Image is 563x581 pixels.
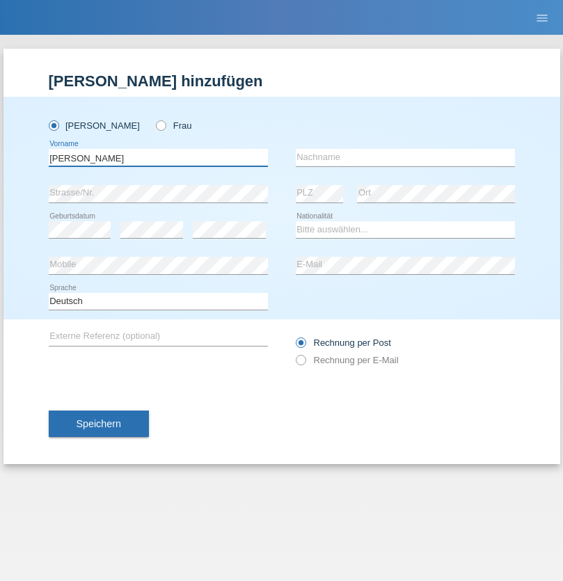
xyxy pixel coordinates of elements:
label: Rechnung per E-Mail [296,355,399,365]
input: [PERSON_NAME] [49,120,58,129]
h1: [PERSON_NAME] hinzufügen [49,72,515,90]
i: menu [535,11,549,25]
label: Rechnung per Post [296,337,391,348]
input: Frau [156,120,165,129]
span: Speichern [77,418,121,429]
label: [PERSON_NAME] [49,120,140,131]
a: menu [528,13,556,22]
button: Speichern [49,411,149,437]
label: Frau [156,120,191,131]
input: Rechnung per Post [296,337,305,355]
input: Rechnung per E-Mail [296,355,305,372]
